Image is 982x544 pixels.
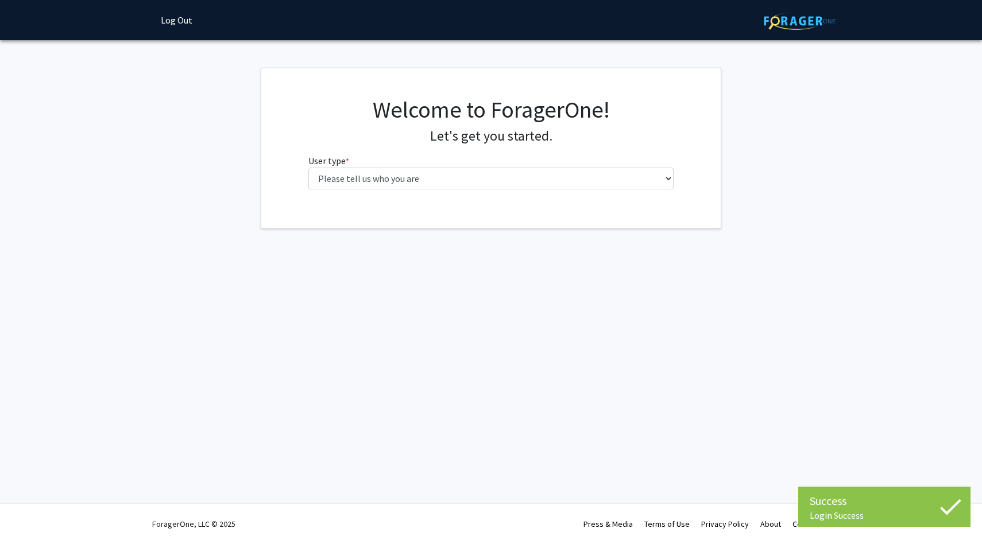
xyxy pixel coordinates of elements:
[308,96,674,123] h1: Welcome to ForagerOne!
[792,519,830,529] a: Contact Us
[760,519,781,529] a: About
[644,519,690,529] a: Terms of Use
[701,519,749,529] a: Privacy Policy
[810,492,959,510] div: Success
[810,510,959,521] div: Login Success
[152,504,235,544] div: ForagerOne, LLC © 2025
[764,12,836,30] img: ForagerOne Logo
[308,128,674,145] h4: Let's get you started.
[308,154,349,168] label: User type
[583,519,633,529] a: Press & Media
